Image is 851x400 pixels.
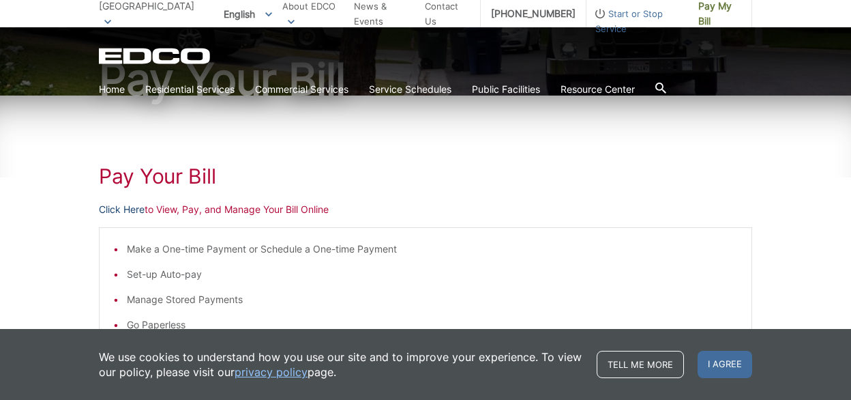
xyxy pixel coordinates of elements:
a: privacy policy [235,365,308,380]
a: EDCD logo. Return to the homepage. [99,48,212,64]
a: Residential Services [145,82,235,97]
a: Click Here [99,202,145,217]
p: We use cookies to understand how you use our site and to improve your experience. To view our pol... [99,349,583,380]
li: Set-up Auto-pay [127,267,738,282]
a: Home [99,82,125,97]
h1: Pay Your Bill [99,164,752,188]
span: English [213,3,282,25]
a: Service Schedules [369,82,451,97]
p: to View, Pay, and Manage Your Bill Online [99,202,752,217]
a: Resource Center [561,82,635,97]
a: Public Facilities [472,82,540,97]
li: Make a One-time Payment or Schedule a One-time Payment [127,242,738,257]
li: Manage Stored Payments [127,292,738,307]
a: Commercial Services [255,82,348,97]
span: I agree [698,351,752,378]
li: Go Paperless [127,317,738,332]
a: Tell me more [597,351,684,378]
